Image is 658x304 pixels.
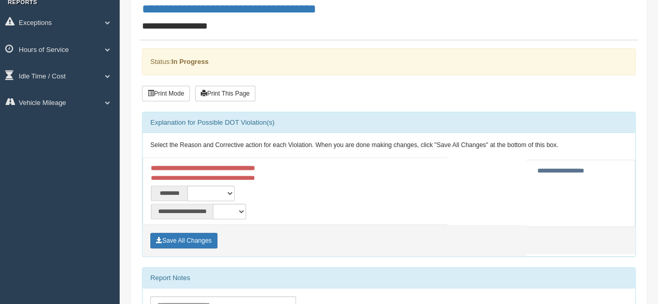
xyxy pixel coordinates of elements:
[143,112,635,133] div: Explanation for Possible DOT Violation(s)
[195,86,255,101] button: Print This Page
[150,233,217,248] button: Save
[142,86,190,101] button: Print Mode
[171,58,209,65] strong: In Progress
[142,48,636,75] div: Status:
[143,268,635,288] div: Report Notes
[143,133,635,158] div: Select the Reason and Corrective action for each Violation. When you are done making changes, cli...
